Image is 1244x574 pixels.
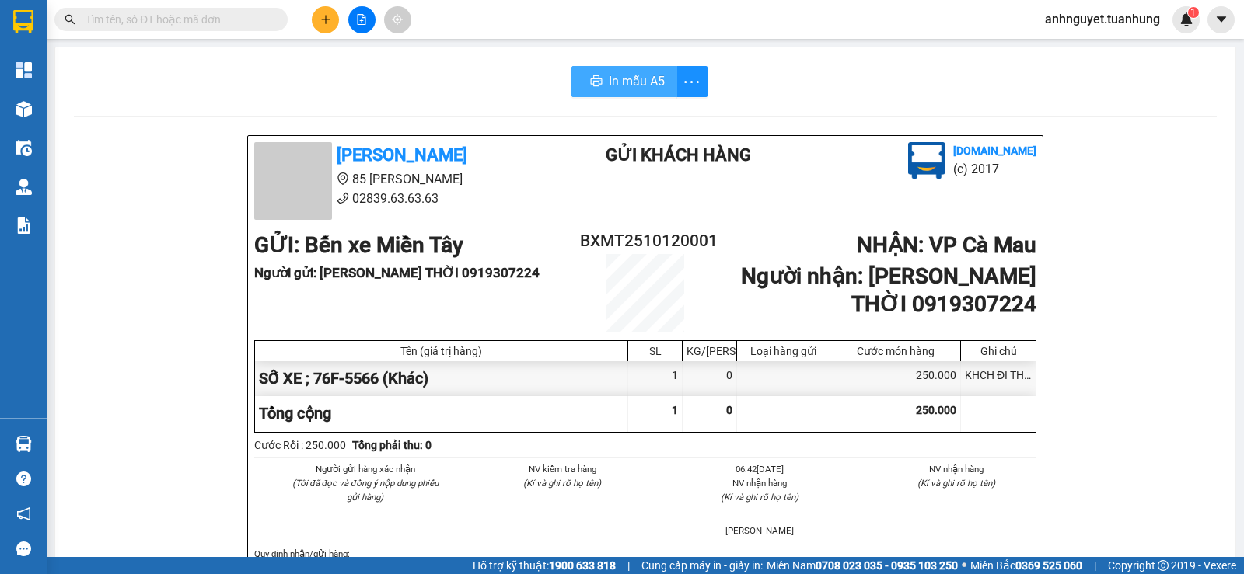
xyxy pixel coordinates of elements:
[254,265,540,280] b: Người gửi : [PERSON_NAME] THỜI 0919307224
[917,478,995,489] i: (Kí và ghi rõ họ tên)
[259,345,624,357] div: Tên (giá trị hàng)
[16,506,31,521] span: notification
[392,14,403,25] span: aim
[473,557,616,574] span: Hỗ trợ kỹ thuật:
[680,476,840,490] li: NV nhận hàng
[337,172,349,185] span: environment
[312,6,339,33] button: plus
[726,404,732,416] span: 0
[255,361,628,396] div: SỐ XE ; 76F-5566 (Khác)
[590,75,603,89] span: printer
[16,179,32,195] img: warehouse-icon
[816,559,958,572] strong: 0708 023 035 - 0935 103 250
[908,142,945,179] img: logo.jpg
[687,345,732,357] div: KG/[PERSON_NAME]
[348,6,376,33] button: file-add
[857,232,1036,258] b: NHẬN : VP Cà Mau
[961,361,1036,396] div: KHCH ĐI THEO XE
[13,10,33,33] img: logo-vxr
[641,557,763,574] span: Cung cấp máy in - giấy in:
[483,462,643,476] li: NV kiểm tra hàng
[320,14,331,25] span: plus
[384,6,411,33] button: aim
[352,439,432,451] b: Tổng phải thu: 0
[741,345,826,357] div: Loại hàng gửi
[1179,12,1193,26] img: icon-new-feature
[7,97,216,123] b: GỬI : Bến xe Miền Tây
[89,37,102,50] span: environment
[16,140,32,156] img: warehouse-icon
[1033,9,1172,29] span: anhnguyet.tuanhung
[580,228,711,254] h2: BXMT2510120001
[1094,557,1096,574] span: |
[89,57,102,69] span: phone
[292,478,439,503] i: (Tôi đã đọc và đồng ý nộp dung phiếu gửi hàng)
[877,462,1037,476] li: NV nhận hàng
[683,361,737,396] div: 0
[523,478,601,489] i: (Kí và ghi rõ họ tên)
[677,72,707,92] span: more
[16,62,32,78] img: dashboard-icon
[1188,7,1199,18] sup: 1
[571,66,677,97] button: printerIn mẫu A5
[254,169,543,189] li: 85 [PERSON_NAME]
[254,437,346,454] div: Cước Rồi : 250.000
[676,66,708,97] button: more
[830,361,961,396] div: 250.000
[254,232,463,258] b: GỬI : Bến xe Miền Tây
[970,557,1082,574] span: Miền Bắc
[741,263,1036,317] b: Người nhận : [PERSON_NAME] THỜI 0919307224
[962,562,966,569] span: ⚪️
[953,144,1036,157] b: [DOMAIN_NAME]
[65,14,75,25] span: search
[628,361,683,396] div: 1
[834,345,956,357] div: Cước món hàng
[86,11,269,28] input: Tìm tên, số ĐT hoặc mã đơn
[672,404,678,416] span: 1
[1214,12,1228,26] span: caret-down
[1158,560,1169,571] span: copyright
[632,345,678,357] div: SL
[1015,559,1082,572] strong: 0369 525 060
[549,559,616,572] strong: 1900 633 818
[16,541,31,556] span: message
[953,159,1036,179] li: (c) 2017
[916,404,956,416] span: 250.000
[337,145,467,165] b: [PERSON_NAME]
[254,189,543,208] li: 02839.63.63.63
[285,462,446,476] li: Người gửi hàng xác nhận
[680,462,840,476] li: 06:42[DATE]
[16,101,32,117] img: warehouse-icon
[356,14,367,25] span: file-add
[16,436,32,452] img: warehouse-icon
[965,345,1032,357] div: Ghi chú
[606,145,751,165] b: Gửi khách hàng
[16,471,31,486] span: question-circle
[89,10,220,30] b: [PERSON_NAME]
[337,192,349,204] span: phone
[721,492,798,503] i: (Kí và ghi rõ họ tên)
[7,34,296,54] li: 85 [PERSON_NAME]
[7,54,296,73] li: 02839.63.63.63
[1207,6,1235,33] button: caret-down
[767,557,958,574] span: Miền Nam
[609,71,665,91] span: In mẫu A5
[16,217,32,234] img: solution-icon
[259,404,331,423] span: Tổng cộng
[680,524,840,537] li: [PERSON_NAME]
[627,557,630,574] span: |
[1190,7,1196,18] span: 1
